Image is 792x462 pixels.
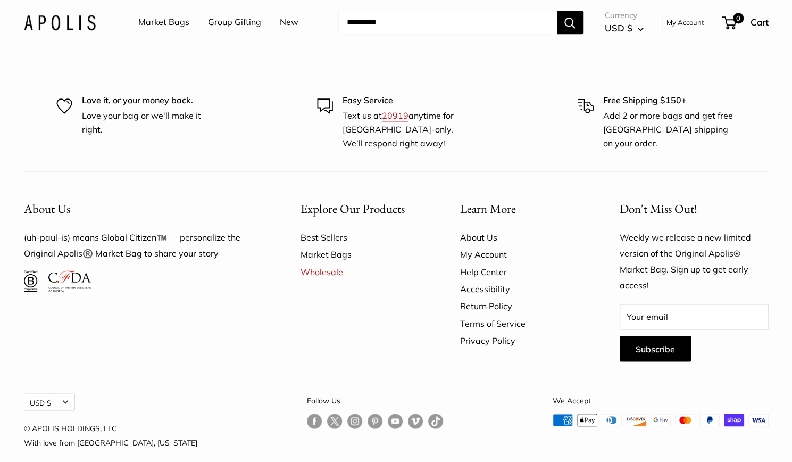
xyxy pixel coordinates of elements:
a: About Us [460,229,582,246]
a: Follow us on Pinterest [368,414,382,429]
button: USD $ [24,393,75,410]
input: Search... [338,11,557,34]
p: Easy Service [343,94,476,108]
a: Market Bags [138,14,189,30]
p: We Accept [553,393,769,407]
a: My Account [666,16,704,29]
a: Follow us on Twitter [327,414,342,433]
span: Explore Our Products [301,201,405,217]
a: Best Sellers [301,229,423,246]
a: New [280,14,298,30]
p: Follow Us [307,393,443,407]
p: Love it, or your money back. [82,94,215,108]
button: USD $ [605,20,644,37]
p: Weekly we release a new limited version of the Original Apolis® Market Bag. Sign up to get early ... [620,230,769,294]
a: Accessibility [460,280,582,298]
a: Group Gifting [208,14,261,30]
p: Don't Miss Out! [620,199,769,219]
span: Learn More [460,201,516,217]
button: About Us [24,199,263,219]
p: Free Shipping $150+ [603,94,736,108]
p: Love your bag or we'll make it right. [82,109,215,136]
a: Follow us on Facebook [307,414,322,429]
a: Follow us on Tumblr [428,414,443,429]
button: Subscribe [620,336,691,361]
span: 0 [732,13,743,23]
p: © APOLIS HOLDINGS, LLC With love from [GEOGRAPHIC_DATA], [US_STATE] [24,421,197,449]
img: Apolis [24,14,96,30]
button: Learn More [460,199,582,219]
a: Follow us on Vimeo [408,414,423,429]
span: Cart [751,16,769,28]
a: Help Center [460,263,582,280]
button: Search [557,11,583,34]
a: 20919 [382,110,408,121]
img: Council of Fashion Designers of America Member [48,270,90,292]
a: Follow us on YouTube [388,414,403,429]
p: (uh-paul-is) means Global Citizen™️ — personalize the Original Apolis®️ Market Bag to share your ... [24,230,263,262]
a: Market Bags [301,246,423,263]
p: Text us at anytime for [GEOGRAPHIC_DATA]-only. We’ll respond right away! [343,109,476,150]
a: Wholesale [301,263,423,280]
a: 0 Cart [723,14,769,31]
span: About Us [24,201,70,217]
p: Add 2 or more bags and get free [GEOGRAPHIC_DATA] shipping on your order. [603,109,736,150]
a: Return Policy [460,298,582,315]
a: Terms of Service [460,315,582,332]
img: Certified B Corporation [24,270,38,292]
span: USD $ [605,22,632,34]
a: Follow us on Instagram [347,414,362,429]
a: Privacy Policy [460,332,582,349]
button: Explore Our Products [301,199,423,219]
a: My Account [460,246,582,263]
span: Currency [605,8,644,23]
